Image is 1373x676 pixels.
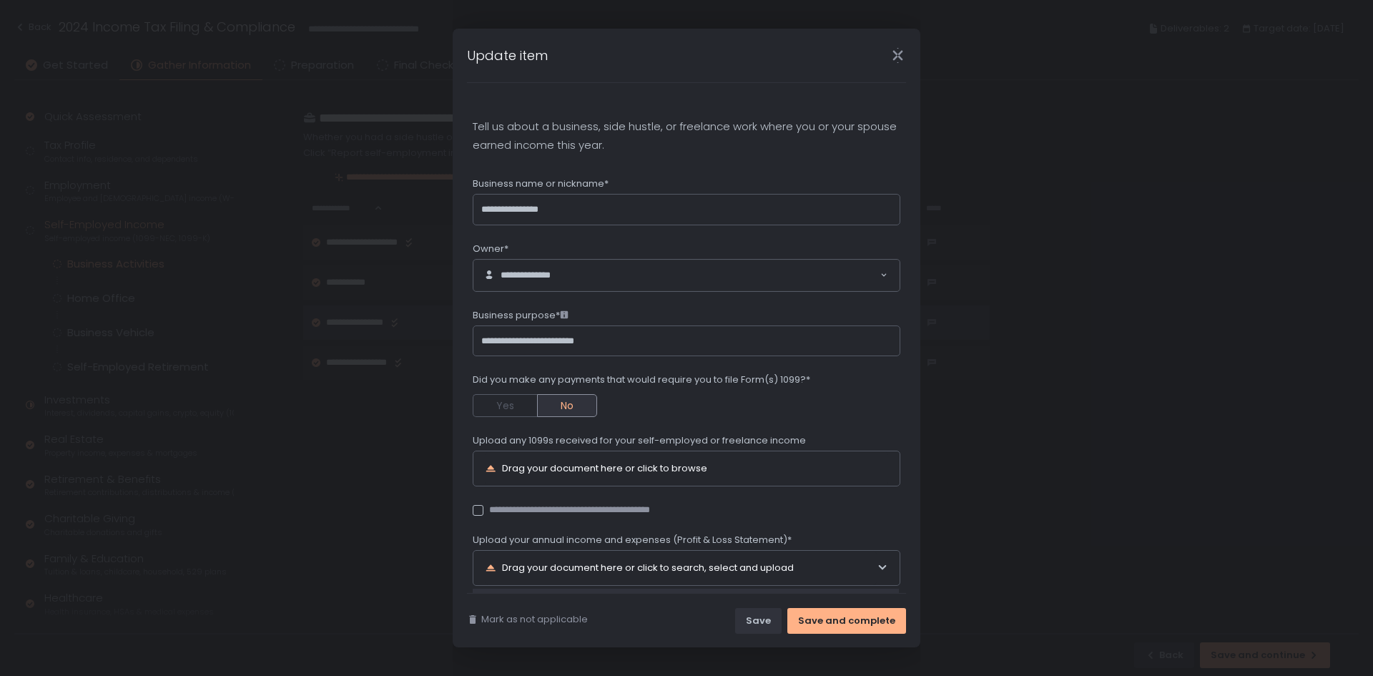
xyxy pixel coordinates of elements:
span: Did you make any payments that would require you to file Form(s) 1099?* [473,373,810,386]
div: Search for option [473,260,900,291]
input: Search for option [576,268,879,283]
button: Save [735,608,782,634]
button: Save and complete [787,608,906,634]
div: Close [875,47,920,64]
div: Save and complete [798,614,895,627]
h1: Update item [467,46,548,65]
button: No [537,394,597,417]
span: Business name or nickname* [473,177,609,190]
div: Drag your document here or click to browse [502,464,707,473]
div: Save [746,614,771,627]
span: Upload your annual income and expenses (Profit & Loss Statement)* [473,534,792,547]
button: Yes [473,394,537,417]
span: Mark as not applicable [481,613,588,626]
span: Business purpose* [473,309,569,322]
button: Mark as not applicable [467,613,588,626]
p: Tell us about a business, side hustle, or freelance work where you or your spouse earned income t... [473,117,900,155]
span: Owner* [473,243,508,255]
span: Upload any 1099s received for your self-employed or freelance income [473,434,806,447]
